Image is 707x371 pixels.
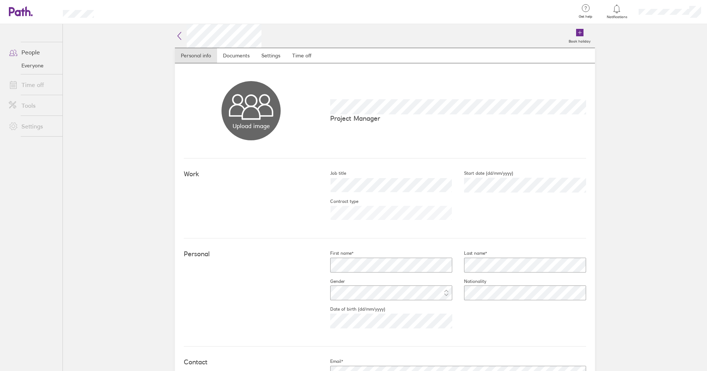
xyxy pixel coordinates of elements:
[318,250,353,256] label: First name*
[318,306,385,312] label: Date of birth (dd/mm/yyyy)
[3,45,62,60] a: People
[318,358,343,364] label: Email*
[3,119,62,134] a: Settings
[318,278,345,284] label: Gender
[330,114,586,122] p: Project Manager
[452,250,487,256] label: Last name*
[217,48,256,63] a: Documents
[256,48,286,63] a: Settings
[175,48,217,63] a: Personal info
[184,358,318,366] h4: Contact
[318,198,358,204] label: Contract type
[3,98,62,113] a: Tools
[574,14,598,19] span: Get help
[184,250,318,258] h4: Personal
[184,170,318,178] h4: Work
[3,77,62,92] a: Time off
[605,15,629,19] span: Notifications
[452,170,513,176] label: Start date (dd/mm/yyyy)
[318,170,346,176] label: Job title
[564,24,595,48] a: Book holiday
[452,278,486,284] label: Nationality
[564,37,595,44] label: Book holiday
[286,48,317,63] a: Time off
[3,60,62,71] a: Everyone
[605,4,629,19] a: Notifications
